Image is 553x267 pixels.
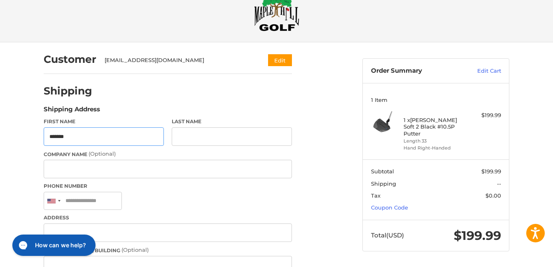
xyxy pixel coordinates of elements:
[8,232,98,259] iframe: Gorgias live chat messenger
[485,192,501,199] span: $0.00
[404,145,467,152] li: Hand Right-Handed
[454,228,501,243] span: $199.99
[469,111,501,120] div: $199.99
[44,214,292,221] label: Address
[268,54,292,66] button: Edit
[44,246,292,254] label: Apartment/Suite/Building
[497,180,501,187] span: --
[105,56,252,64] div: [EMAIL_ADDRESS][DOMAIN_NAME]
[121,246,149,253] small: (Optional)
[371,231,404,239] span: Total (USD)
[44,118,164,125] label: First Name
[44,53,96,66] h2: Customer
[481,168,501,175] span: $199.99
[371,168,394,175] span: Subtotal
[371,67,460,75] h3: Order Summary
[44,150,292,158] label: Company Name
[371,97,501,103] h3: 1 Item
[44,182,292,190] label: Phone Number
[371,192,380,199] span: Tax
[172,118,292,125] label: Last Name
[44,105,100,118] legend: Shipping Address
[89,150,116,157] small: (Optional)
[371,180,396,187] span: Shipping
[460,67,501,75] a: Edit Cart
[404,138,467,145] li: Length 33
[44,192,63,210] div: United States: +1
[44,85,92,97] h2: Shipping
[371,204,408,211] a: Coupon Code
[404,117,467,137] h4: 1 x [PERSON_NAME] Soft 2 Black #10.5P Putter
